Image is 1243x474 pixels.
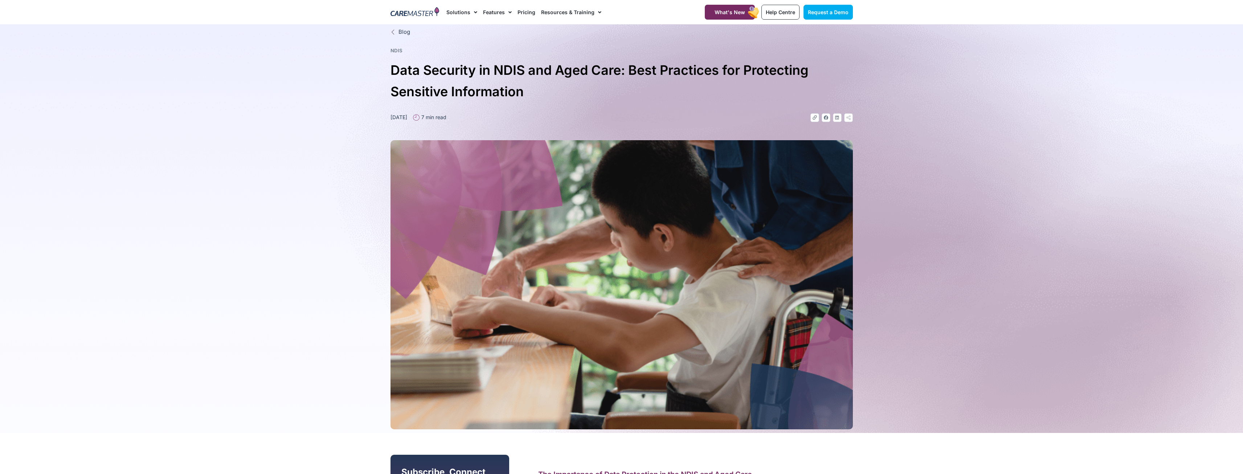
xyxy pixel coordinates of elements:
[391,7,439,18] img: CareMaster Logo
[715,9,745,15] span: What's New
[766,9,795,15] span: Help Centre
[808,9,849,15] span: Request a Demo
[391,140,853,429] img: Data Security in NDIS and Aged Care
[397,28,410,36] span: Blog
[391,60,853,102] h1: Data Security in NDIS and Aged Care: Best Practices for Protecting Sensitive Information
[804,5,853,20] a: Request a Demo
[391,28,853,36] a: Blog
[391,48,402,53] a: NDIS
[391,114,407,120] time: [DATE]
[761,5,800,20] a: Help Centre
[705,5,755,20] a: What's New
[420,113,446,121] span: 7 min read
